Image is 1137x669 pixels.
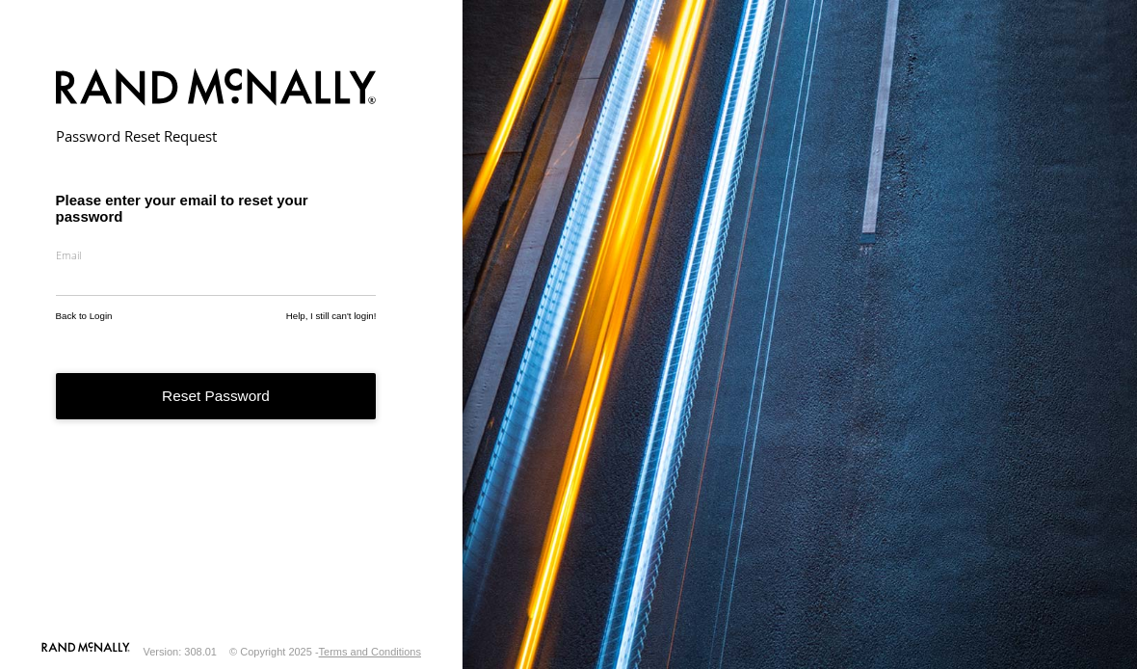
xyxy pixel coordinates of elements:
[229,646,421,657] div: © Copyright 2025 -
[286,310,377,321] a: Help, I still can't login!
[144,646,217,657] div: Version: 308.01
[319,646,421,657] a: Terms and Conditions
[56,192,377,225] h3: Please enter your email to reset your password
[56,373,377,420] button: Reset Password
[56,310,113,321] a: Back to Login
[56,65,377,114] img: Rand McNally
[56,126,377,146] h2: Password Reset Request
[41,642,130,661] a: Visit our Website
[56,248,377,262] label: Email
